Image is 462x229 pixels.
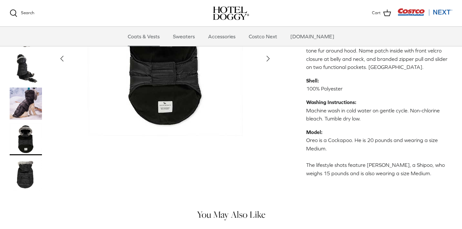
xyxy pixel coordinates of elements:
[306,129,322,135] strong: Model:
[10,158,42,190] a: Thumbnail Link
[261,51,275,65] button: Next
[202,27,241,46] a: Accessories
[306,78,319,83] strong: Shell:
[397,8,452,16] img: Costco Next
[306,128,452,178] p: Oreo is a Cockapoo. He is 20 pounds and wearing a size Medium. The lifestyle shots feature [PERSO...
[55,51,69,65] button: Previous
[397,12,452,17] a: Visit Costco Next
[10,87,42,119] a: Thumbnail Link
[213,6,249,20] img: hoteldoggycom
[10,9,34,17] a: Search
[10,52,42,84] a: Thumbnail Link
[122,27,166,46] a: Coats & Vests
[306,98,452,123] p: Machine wash in cold water on gentle cycle. Non-chlorine bleach. Tumble dry low.
[285,27,340,46] a: [DOMAIN_NAME]
[372,10,381,16] span: Cart
[306,77,452,93] p: 100% Polyester
[167,27,201,46] a: Sweaters
[10,123,42,155] a: Thumbnail Link
[306,99,356,105] strong: Washing Instructions:
[213,6,249,20] a: hoteldoggy.com hoteldoggycom
[21,10,34,15] span: Search
[243,27,283,46] a: Costco Next
[372,9,391,17] a: Cart
[10,210,452,220] h4: You May Also Like
[306,30,452,72] p: Shiny iridescent nylon parka with micro-fleece lining and two-tone fur around hood. Name patch in...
